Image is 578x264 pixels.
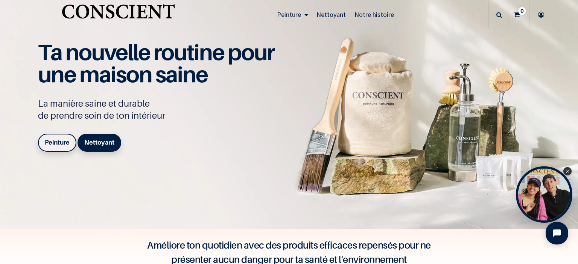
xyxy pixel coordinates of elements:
[516,166,572,223] div: Tolstoy bubble widget
[519,7,526,15] sup: 0
[45,139,70,146] b: Peinture
[516,166,572,223] div: Open Tolstoy widget
[78,134,121,152] a: Nettoyant
[84,139,114,146] b: Nettoyant
[273,2,312,28] a: Peinture
[539,216,575,251] iframe: Tidio Chat
[354,10,394,19] span: Notre histoire
[38,134,76,152] a: Peinture
[38,39,274,87] span: Ta nouvelle routine pour une maison saine
[508,2,529,28] a: 0
[277,10,301,19] span: Peinture
[38,98,283,122] p: La manière saine et durable de prendre soin de ton intérieur
[516,166,572,223] div: Open Tolstoy
[316,10,346,19] span: Nettoyant
[563,167,572,175] div: Close Tolstoy widget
